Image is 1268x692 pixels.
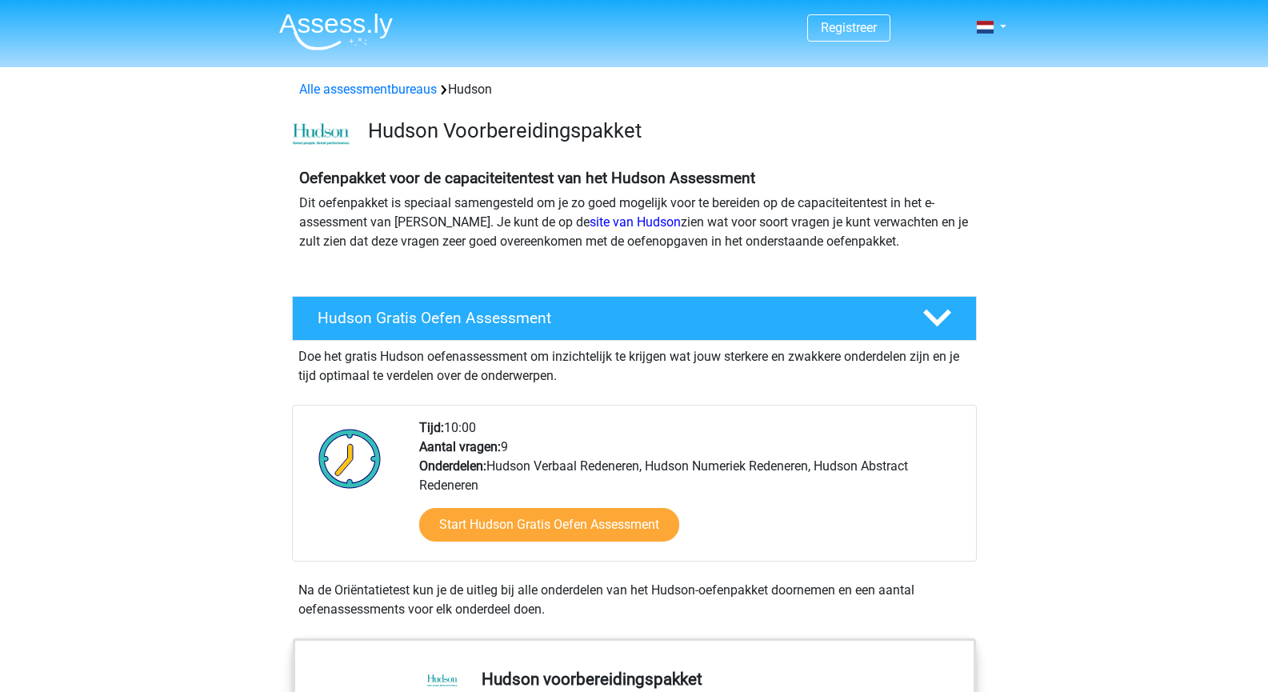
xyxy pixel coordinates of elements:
p: Dit oefenpakket is speciaal samengesteld om je zo goed mogelijk voor te bereiden op de capaciteit... [299,194,970,251]
a: Start Hudson Gratis Oefen Assessment [419,508,679,542]
a: site van Hudson [590,214,681,230]
b: Tijd: [419,420,444,435]
a: Hudson Gratis Oefen Assessment [286,296,983,341]
div: Hudson [293,80,976,99]
h3: Hudson Voorbereidingspakket [368,118,964,143]
div: 10:00 9 Hudson Verbaal Redeneren, Hudson Numeriek Redeneren, Hudson Abstract Redeneren [407,418,975,561]
b: Oefenpakket voor de capaciteitentest van het Hudson Assessment [299,169,755,187]
img: Assessly [279,13,393,50]
div: Na de Oriëntatietest kun je de uitleg bij alle onderdelen van het Hudson-oefenpakket doornemen en... [292,581,977,619]
div: Doe het gratis Hudson oefenassessment om inzichtelijk te krijgen wat jouw sterkere en zwakkere on... [292,341,977,386]
b: Aantal vragen: [419,439,501,454]
h4: Hudson Gratis Oefen Assessment [318,309,897,327]
img: cefd0e47479f4eb8e8c001c0d358d5812e054fa8.png [293,123,350,146]
b: Onderdelen: [419,458,486,474]
a: Registreer [821,20,877,35]
img: Klok [310,418,390,498]
a: Alle assessmentbureaus [299,82,437,97]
